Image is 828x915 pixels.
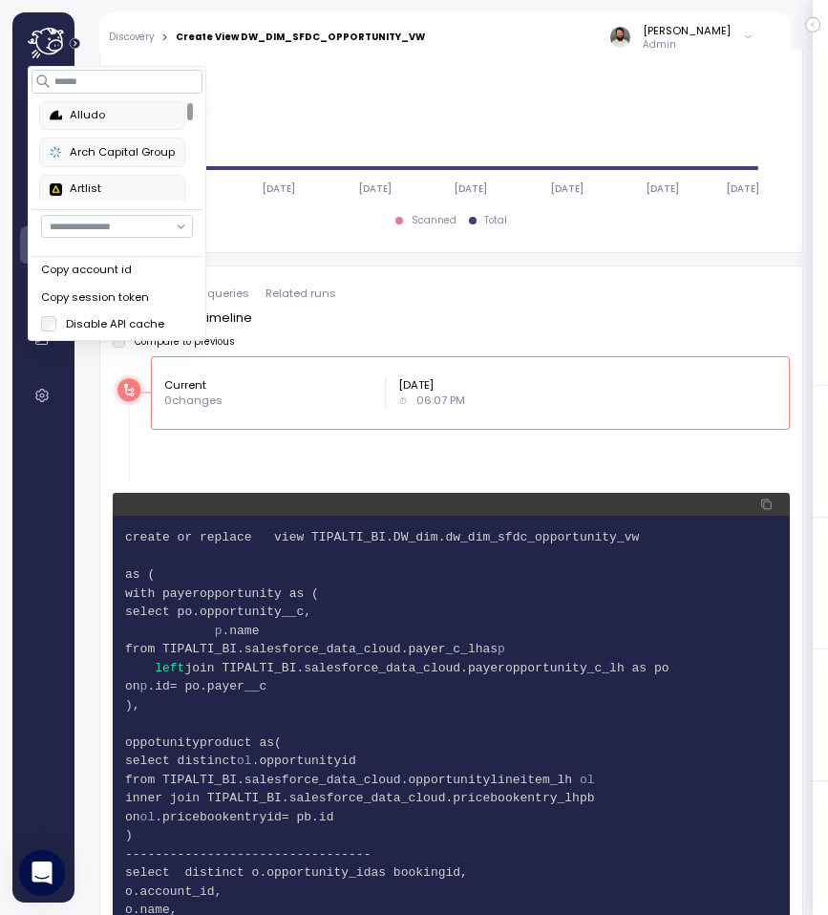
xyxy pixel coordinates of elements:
[125,679,140,693] span: on
[125,754,237,768] span: select distinct
[610,27,630,47] img: ACg8ocLskjvUhBDgxtSFCRx4ztb74ewwa1VrVEuDBD_Ho1mrTsQB-QE=s96-c
[125,810,140,824] span: on
[311,810,333,824] span: .id
[200,679,266,693] span: .payer__c
[726,182,759,195] tspan: [DATE]
[113,309,790,328] p: Query version timeline
[125,696,777,715] span: ),
[215,624,223,638] span: p
[643,38,731,52] p: Admin
[484,214,507,227] div: Total
[580,773,595,787] span: ol
[50,183,62,196] img: 6628aa71fabf670d87b811be.PNG
[41,289,193,307] div: Copy session token
[164,377,372,393] p: Current
[125,884,133,899] span: o
[438,530,640,544] span: .dw_dim_sfdc_opportunity_vw
[50,107,175,124] div: Alludo
[155,810,282,824] span: .pricebookentryid
[265,288,336,299] span: Related runs
[155,661,184,675] span: left
[237,642,401,656] span: .salesforce_data_cloud
[262,182,295,195] tspan: [DATE]
[237,754,252,768] span: ol
[550,182,584,195] tspan: [DATE]
[445,791,579,805] span: .pricebookentry_lh
[109,32,154,42] a: Discovery
[215,884,223,899] span: ,
[259,865,371,880] span: .opportunity_id
[57,316,165,331] label: Disable API cache
[125,335,235,348] label: Compare to previous
[580,791,595,805] span: pb
[371,865,467,880] span: as bookingid,
[125,791,282,805] span: inner join TIPALTI_BI
[125,530,386,544] span: create or replace view TIPALTI_BI
[237,773,401,787] span: .salesforce_data_cloud
[222,624,259,638] span: .name
[176,32,425,42] div: Create View DW_DIM_SFDC_OPPORTUNITY_VW
[304,605,311,619] span: ,
[125,826,777,845] span: )
[63,36,87,51] button: Expand navigation
[133,884,215,899] span: .account_id
[125,642,237,656] span: from TIPALTI_BI
[358,182,392,195] tspan: [DATE]
[41,262,193,279] div: Copy account id
[252,754,356,768] span: .opportunityid
[125,565,777,585] span: as (
[164,393,372,408] p: 0 changes
[161,32,168,44] div: >
[184,661,669,675] span: join TIPALTI_BI.salesforce_data_cloud.payeropportunity_c_lh as po
[401,642,483,656] span: .payer_c_lh
[140,810,156,824] span: ol
[170,679,200,693] span: = po
[125,865,259,880] span: select distinct o
[50,146,62,159] img: 68790ce639d2d68da1992664.PNG
[646,182,679,195] tspan: [DATE]
[483,642,499,656] span: as
[643,23,731,38] div: [PERSON_NAME]
[125,734,777,753] span: oppotunityproduct as(
[140,679,148,693] span: p
[147,679,169,693] span: .id
[192,605,304,619] span: .opportunity__c
[416,393,465,408] p: 06:07 PM
[398,377,465,393] p: [DATE]
[454,182,487,195] tspan: [DATE]
[125,605,192,619] span: select po
[125,773,237,787] span: from TIPALTI_BI
[50,181,175,198] div: Artlist
[412,214,456,227] div: Scanned
[386,530,438,544] span: .DW_dim
[282,810,311,824] span: = pb
[19,850,65,896] div: Open Intercom Messenger
[50,109,62,121] img: 68b85438e78823e8cb7db339.PNG
[125,845,777,864] span: ---------------------------------
[50,144,175,161] div: Arch Capital Group
[498,642,505,656] span: p
[282,791,446,805] span: .salesforce_data_cloud
[401,773,572,787] span: .opportunitylineitem_lh
[125,585,777,604] span: with payeropportunity as (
